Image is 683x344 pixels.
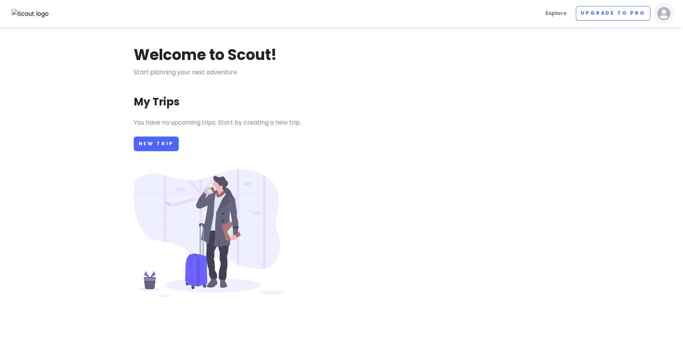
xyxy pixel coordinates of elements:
[134,45,277,65] h1: Welcome to Scout!
[134,169,284,297] img: Person with luggage at airport
[134,68,550,77] p: Start planning your next adventure
[12,9,49,19] img: Scout logo
[134,95,179,109] h3: My Trips
[656,6,671,21] img: User profile
[134,137,179,151] a: New Trip
[576,6,650,21] a: Upgrade to Pro
[134,118,550,128] p: You have no upcoming trips. Start by creating a new trip.
[543,6,570,21] a: Explore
